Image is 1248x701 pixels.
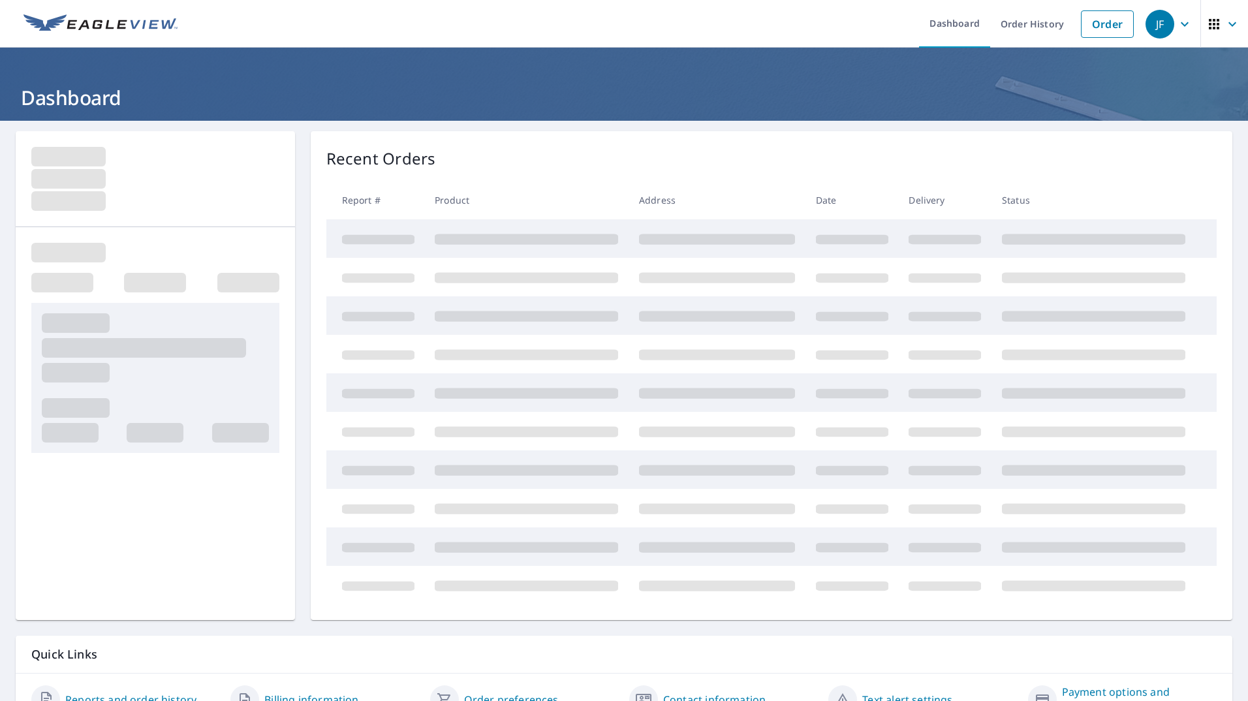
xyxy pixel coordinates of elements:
th: Date [805,181,899,219]
th: Address [629,181,805,219]
th: Report # [326,181,425,219]
h1: Dashboard [16,84,1232,111]
div: JF [1146,10,1174,39]
a: Order [1081,10,1134,38]
th: Product [424,181,629,219]
p: Quick Links [31,646,1217,662]
th: Status [991,181,1196,219]
p: Recent Orders [326,147,436,170]
img: EV Logo [23,14,178,34]
th: Delivery [898,181,991,219]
